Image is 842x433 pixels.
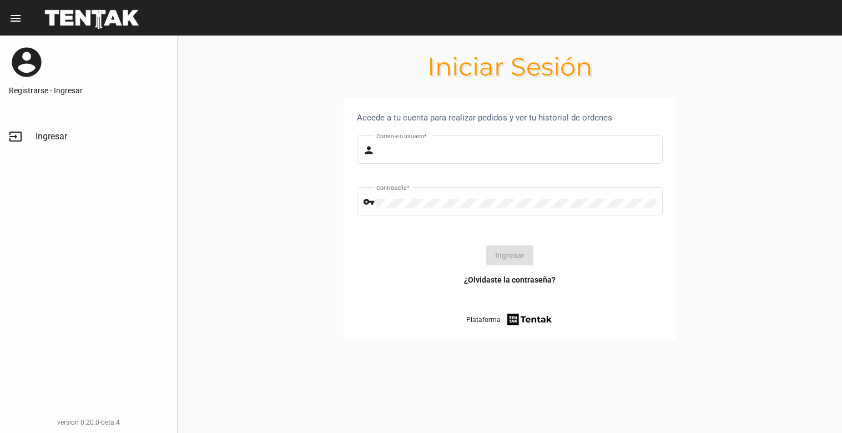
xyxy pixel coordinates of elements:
[9,130,22,143] mat-icon: input
[178,58,842,75] h1: Iniciar Sesión
[9,44,44,80] mat-icon: account_circle
[9,417,168,428] div: version 0.20.0-beta.4
[466,312,553,327] a: Plataforma
[486,245,533,265] button: Ingresar
[9,12,22,25] mat-icon: menu
[466,314,501,325] span: Plataforma
[36,131,67,142] span: Ingresar
[363,144,376,157] mat-icon: person
[464,274,556,285] a: ¿Olvidaste la contraseña?
[9,85,168,96] a: Registrarse - Ingresar
[357,111,663,124] div: Accede a tu cuenta para realizar pedidos y ver tu historial de ordenes
[506,312,553,327] img: tentak-firm.png
[363,195,376,209] mat-icon: vpn_key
